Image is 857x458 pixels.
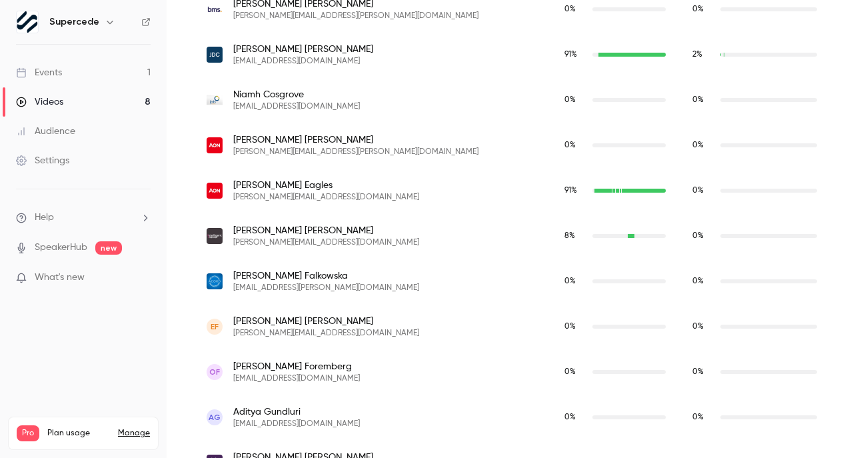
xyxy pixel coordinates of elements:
[564,185,586,197] span: Live watch time
[564,3,586,15] span: Live watch time
[564,368,576,376] span: 0 %
[211,321,219,333] span: EF
[193,213,830,259] div: delton@intelligentinsurer.com
[692,413,704,421] span: 0 %
[16,154,69,167] div: Settings
[692,3,714,15] span: Replay watch time
[209,366,220,378] span: OF
[564,49,586,61] span: Live watch time
[564,96,576,104] span: 0 %
[692,139,714,151] span: Replay watch time
[207,1,223,17] img: bmsgroup.com
[564,94,586,106] span: Live watch time
[564,5,576,13] span: 0 %
[193,32,830,77] div: johnc@jdcconsultants.com
[692,230,714,242] span: Replay watch time
[564,413,576,421] span: 0 %
[233,360,360,373] span: [PERSON_NAME] Foremberg
[193,395,830,440] div: gundluri.aditya@gmail.com
[233,192,419,203] span: [PERSON_NAME][EMAIL_ADDRESS][DOMAIN_NAME]
[35,271,85,285] span: What's new
[233,419,360,429] span: [EMAIL_ADDRESS][DOMAIN_NAME]
[692,277,704,285] span: 0 %
[233,237,419,248] span: [PERSON_NAME][EMAIL_ADDRESS][DOMAIN_NAME]
[564,275,586,287] span: Live watch time
[692,275,714,287] span: Replay watch time
[207,183,223,199] img: aon.com
[692,187,704,195] span: 0 %
[233,315,419,328] span: [PERSON_NAME] [PERSON_NAME]
[564,232,575,240] span: 8 %
[233,373,360,384] span: [EMAIL_ADDRESS][DOMAIN_NAME]
[193,123,830,168] div: simon.dean@aon.com
[16,66,62,79] div: Events
[193,349,830,395] div: omer.foremberg@gmail.com
[692,368,704,376] span: 0 %
[233,56,373,67] span: [EMAIL_ADDRESS][DOMAIN_NAME]
[564,277,576,285] span: 0 %
[233,147,478,157] span: [PERSON_NAME][EMAIL_ADDRESS][PERSON_NAME][DOMAIN_NAME]
[233,133,478,147] span: [PERSON_NAME] [PERSON_NAME]
[35,211,54,225] span: Help
[135,272,151,284] iframe: Noticeable Trigger
[233,269,419,283] span: [PERSON_NAME] Falkowska
[692,323,704,331] span: 0 %
[47,428,110,439] span: Plan usage
[564,141,576,149] span: 0 %
[692,51,702,59] span: 2 %
[17,11,38,33] img: Supercede
[233,224,419,237] span: [PERSON_NAME] [PERSON_NAME]
[692,411,714,423] span: Replay watch time
[193,168,830,213] div: patty.eagles@aon.com
[207,137,223,153] img: aon.com
[564,51,577,59] span: 91 %
[692,232,704,240] span: 0 %
[233,283,419,293] span: [EMAIL_ADDRESS][PERSON_NAME][DOMAIN_NAME]
[233,88,360,101] span: Niamh Cosgrove
[118,428,150,439] a: Manage
[692,5,704,13] span: 0 %
[233,179,419,192] span: [PERSON_NAME] Eagles
[692,185,714,197] span: Replay watch time
[95,241,122,255] span: new
[207,273,223,289] img: acord.org
[692,366,714,378] span: Replay watch time
[193,304,830,349] div: emilio@eventualweather.com
[692,96,704,104] span: 0 %
[35,241,87,255] a: SpeakerHub
[233,101,360,112] span: [EMAIL_ADDRESS][DOMAIN_NAME]
[16,211,151,225] li: help-dropdown-opener
[193,259,830,304] div: jfalkowska@acord.org
[16,95,63,109] div: Videos
[564,187,577,195] span: 91 %
[233,11,478,21] span: [PERSON_NAME][EMAIL_ADDRESS][PERSON_NAME][DOMAIN_NAME]
[16,125,75,138] div: Audience
[193,77,830,123] div: niamh.cosgrove@ipb.ie
[692,49,714,61] span: Replay watch time
[692,141,704,149] span: 0 %
[233,43,373,56] span: [PERSON_NAME] [PERSON_NAME]
[49,15,99,29] h6: Supercede
[233,405,360,419] span: Aditya Gundluri
[233,328,419,339] span: [PERSON_NAME][EMAIL_ADDRESS][DOMAIN_NAME]
[207,228,223,244] img: intelligentinsurer.com
[692,94,714,106] span: Replay watch time
[692,321,714,333] span: Replay watch time
[207,47,223,63] img: jdcconsultants.com
[564,411,586,423] span: Live watch time
[564,323,576,331] span: 0 %
[564,321,586,333] span: Live watch time
[564,230,586,242] span: Live watch time
[17,425,39,441] span: Pro
[564,366,586,378] span: Live watch time
[207,92,223,108] img: ipb.ie
[564,139,586,151] span: Live watch time
[209,411,221,423] span: AG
